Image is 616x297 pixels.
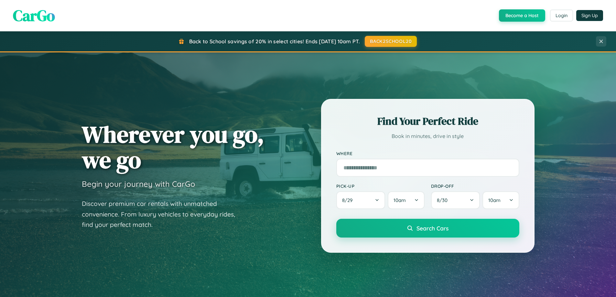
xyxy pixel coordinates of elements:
span: Back to School savings of 20% in select cities! Ends [DATE] 10am PT. [189,38,360,45]
span: 10am [394,197,406,203]
span: Search Cars [416,225,448,232]
button: BACK2SCHOOL20 [365,36,417,47]
button: 10am [482,191,519,209]
button: 8/30 [431,191,480,209]
label: Pick-up [336,183,425,189]
button: 8/29 [336,191,385,209]
span: CarGo [13,5,55,26]
label: Drop-off [431,183,519,189]
label: Where [336,151,519,156]
span: 8 / 29 [342,197,356,203]
span: 8 / 30 [437,197,451,203]
span: 10am [488,197,501,203]
h2: Find Your Perfect Ride [336,114,519,128]
button: Sign Up [576,10,603,21]
button: Login [550,10,573,21]
button: Search Cars [336,219,519,238]
h3: Begin your journey with CarGo [82,179,195,189]
p: Book in minutes, drive in style [336,132,519,141]
p: Discover premium car rentals with unmatched convenience. From luxury vehicles to everyday rides, ... [82,198,243,230]
h1: Wherever you go, we go [82,122,264,173]
button: Become a Host [499,9,545,22]
button: 10am [388,191,424,209]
